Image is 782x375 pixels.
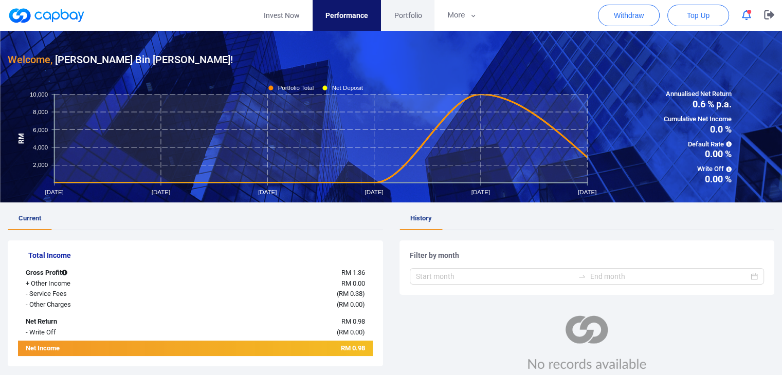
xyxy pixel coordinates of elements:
tspan: 6,000 [33,126,48,133]
span: RM 0.98 [340,344,365,352]
span: RM 0.98 [341,317,365,325]
tspan: [DATE] [578,189,596,195]
span: Portfolio [394,10,422,21]
span: RM 0.00 [341,279,365,287]
div: + Other Income [18,278,166,289]
div: Net Income [18,343,166,356]
tspan: [DATE] [45,189,63,195]
button: Top Up [667,5,729,26]
tspan: 8,000 [33,109,48,115]
h3: [PERSON_NAME] Bin [PERSON_NAME] ! [8,51,233,68]
span: Cumulative Net Income [664,114,732,125]
span: RM 0.00 [338,328,362,336]
button: Withdraw [598,5,660,26]
span: Default Rate [664,139,732,150]
input: End month [590,271,749,282]
tspan: Portfolio Total [278,85,314,91]
span: Current [19,214,41,222]
div: - Write Off [18,327,166,338]
div: ( ) [166,327,372,338]
tspan: [DATE] [152,189,170,195]
div: - Service Fees [18,289,166,299]
span: Welcome, [8,53,52,66]
tspan: [DATE] [258,189,277,195]
img: no_record [517,315,656,371]
tspan: Net Deposit [332,85,363,91]
tspan: [DATE] [471,189,490,195]
div: ( ) [166,299,372,310]
h5: Total Income [28,251,373,260]
span: Annualised Net Return [664,89,732,100]
span: RM 0.00 [338,301,362,308]
tspan: 4,000 [33,144,48,151]
h5: Filter by month [410,251,765,260]
span: to [578,272,586,280]
tspan: RM [17,133,25,144]
tspan: 2,000 [33,162,48,168]
div: ( ) [166,289,372,299]
tspan: [DATE] [365,189,383,195]
span: Performance [325,10,368,21]
span: Write Off [664,164,732,175]
div: Gross Profit [18,268,166,278]
tspan: 10,000 [30,91,48,97]
span: RM 0.38 [338,290,362,297]
input: Start month [416,271,574,282]
span: RM 1.36 [341,269,365,276]
span: Top Up [687,10,710,21]
span: swap-right [578,272,586,280]
div: Net Return [18,316,166,327]
span: 0.00 % [664,149,732,159]
div: - Other Charges [18,299,166,310]
span: 0.0 % [664,125,732,134]
span: 0.00 % [664,175,732,184]
span: 0.6 % p.a. [664,100,732,109]
span: History [410,214,432,222]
